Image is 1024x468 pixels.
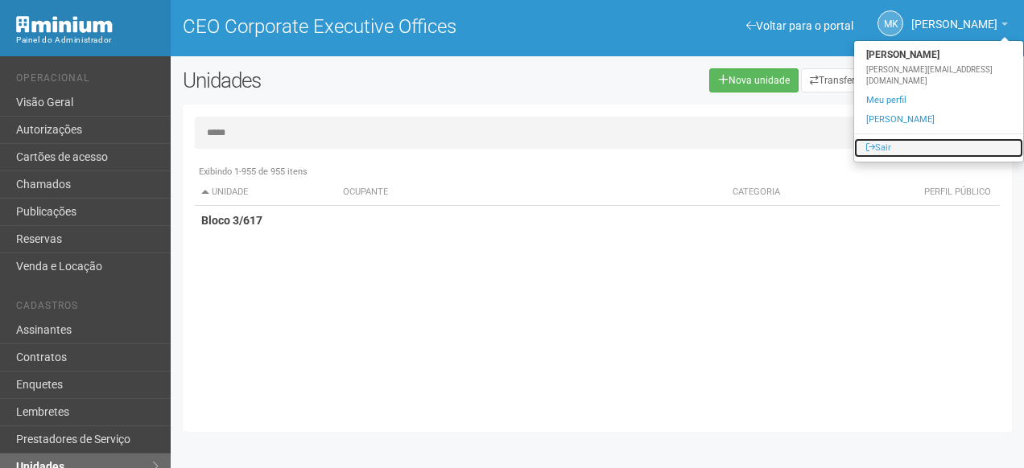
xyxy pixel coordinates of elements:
[183,16,585,37] h1: CEO Corporate Executive Offices
[877,10,903,36] a: MK
[337,179,726,206] th: Ocupante: activate to sort column ascending
[801,68,899,92] a: Transferir dados
[16,33,159,47] div: Painel do Administrador
[16,16,113,33] img: Minium
[854,138,1023,158] a: Sair
[195,179,337,206] th: Unidade: activate to sort column descending
[911,20,1008,33] a: [PERSON_NAME]
[915,179,1000,206] th: Perfil público: activate to sort column ascending
[854,110,1023,129] a: [PERSON_NAME]
[201,214,262,227] strong: Bloco 3/617
[746,19,853,32] a: Voltar para o portal
[183,68,514,92] h2: Unidades
[854,45,1023,64] strong: [PERSON_NAME]
[16,300,159,317] li: Cadastros
[911,2,997,31] span: Marcela Kunz
[195,165,1000,179] div: Exibindo 1-955 de 955 itens
[726,179,915,206] th: Categoria: activate to sort column ascending
[16,72,159,89] li: Operacional
[709,68,799,92] a: Nova unidade
[854,91,1023,110] a: Meu perfil
[854,64,1023,87] div: [PERSON_NAME][EMAIL_ADDRESS][DOMAIN_NAME]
